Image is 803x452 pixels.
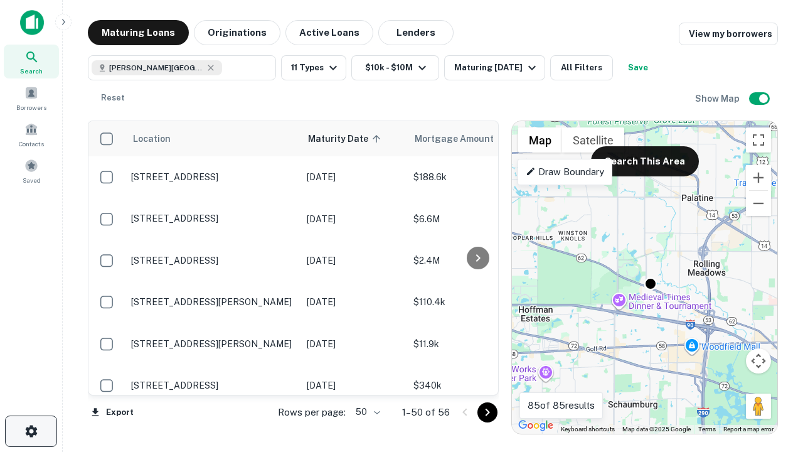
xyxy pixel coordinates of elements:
p: [STREET_ADDRESS] [131,380,294,391]
a: Borrowers [4,81,59,115]
a: Terms (opens in new tab) [698,426,716,433]
a: Report a map error [723,426,774,433]
p: [DATE] [307,212,401,226]
button: Maturing Loans [88,20,189,45]
p: [DATE] [307,337,401,351]
button: Go to next page [477,402,497,422]
button: Originations [194,20,280,45]
button: Zoom out [746,191,771,216]
p: [DATE] [307,170,401,184]
a: View my borrowers [679,23,778,45]
p: 85 of 85 results [528,398,595,413]
button: Active Loans [285,20,373,45]
p: $2.4M [413,254,539,267]
span: Contacts [19,139,44,149]
span: Saved [23,175,41,185]
span: [PERSON_NAME][GEOGRAPHIC_DATA], [GEOGRAPHIC_DATA] [109,62,203,73]
span: Mortgage Amount [415,131,510,146]
button: Maturing [DATE] [444,55,545,80]
button: Keyboard shortcuts [561,425,615,434]
span: Location [132,131,171,146]
button: Export [88,403,137,422]
p: [DATE] [307,379,401,392]
p: [STREET_ADDRESS] [131,171,294,183]
p: [DATE] [307,295,401,309]
button: All Filters [550,55,613,80]
button: Reset [93,85,133,110]
th: Location [125,121,300,156]
button: Show street map [518,127,562,153]
button: Map camera controls [746,348,771,374]
p: [STREET_ADDRESS][PERSON_NAME] [131,338,294,350]
a: Search [4,45,59,78]
th: Maturity Date [300,121,407,156]
span: Search [20,66,43,76]
button: Lenders [378,20,454,45]
span: Map data ©2025 Google [622,426,691,433]
span: Maturity Date [308,131,385,146]
iframe: Chat Widget [740,352,803,412]
p: [STREET_ADDRESS][PERSON_NAME] [131,296,294,308]
p: [STREET_ADDRESS] [131,213,294,224]
th: Mortgage Amount [407,121,545,156]
p: Draw Boundary [526,164,604,180]
p: $340k [413,379,539,392]
p: [DATE] [307,254,401,267]
button: Show satellite imagery [562,127,624,153]
button: $10k - $10M [351,55,439,80]
button: Search This Area [591,146,699,176]
h6: Show Map [695,92,742,105]
button: 11 Types [281,55,346,80]
button: Save your search to get updates of matches that match your search criteria. [618,55,658,80]
div: Maturing [DATE] [454,60,540,75]
p: $6.6M [413,212,539,226]
p: $110.4k [413,295,539,309]
a: Contacts [4,117,59,151]
button: Toggle fullscreen view [746,127,771,153]
p: 1–50 of 56 [402,405,450,420]
p: $11.9k [413,337,539,351]
p: $188.6k [413,170,539,184]
p: [STREET_ADDRESS] [131,255,294,266]
a: Open this area in Google Maps (opens a new window) [515,417,556,434]
img: Google [515,417,556,434]
a: Saved [4,154,59,188]
div: 0 0 [512,121,777,434]
span: Borrowers [16,102,46,112]
img: capitalize-icon.png [20,10,44,35]
p: Rows per page: [278,405,346,420]
button: Zoom in [746,165,771,190]
div: 50 [351,403,382,421]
